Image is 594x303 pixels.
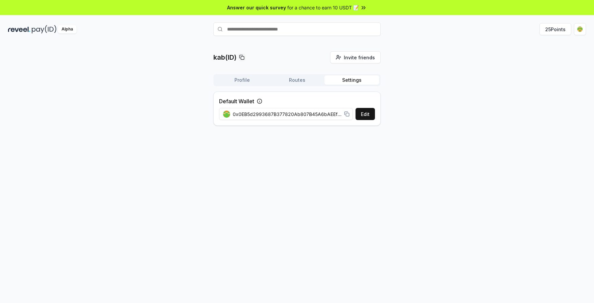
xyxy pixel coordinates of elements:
[330,51,381,63] button: Invite friends
[233,111,341,118] span: 0x0EB5d2993687B377820Ab807B45A6bAEEf0f5e55
[58,25,77,34] div: Alpha
[227,4,286,11] span: Answer our quick survey
[215,75,270,85] button: Profile
[344,54,375,61] span: Invite friends
[356,108,375,120] button: Edit
[8,25,30,34] img: reveel_dark
[32,25,57,34] img: pay_id
[213,53,236,62] p: kab(ID)
[539,23,571,35] button: 25Points
[270,75,324,85] button: Routes
[324,75,379,85] button: Settings
[287,4,359,11] span: for a chance to earn 10 USDT 📝
[219,97,254,105] label: Default Wallet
